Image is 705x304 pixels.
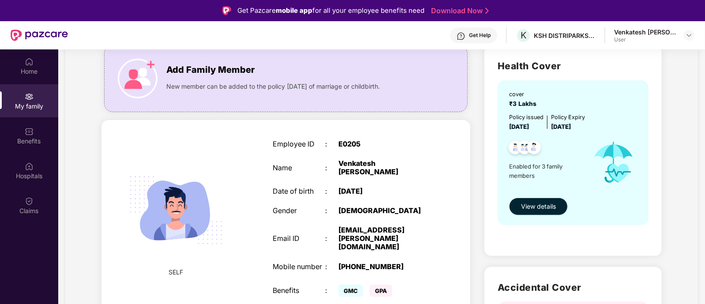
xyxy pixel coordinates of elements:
[326,206,339,215] div: :
[326,140,339,148] div: :
[25,57,34,66] img: svg+xml;base64,PHN2ZyBpZD0iSG9tZSIgeG1sbnM9Imh0dHA6Ly93d3cudzMub3JnLzIwMDAvc3ZnIiB3aWR0aD0iMjAiIG...
[485,6,489,15] img: Stroke
[222,6,231,15] img: Logo
[534,31,596,40] div: KSH DISTRIPARKS PRIVATE LIMITED
[118,59,157,98] img: icon
[498,280,649,295] h2: Accidental Cover
[273,164,325,172] div: Name
[338,206,431,215] div: [DEMOGRAPHIC_DATA]
[523,138,545,160] img: svg+xml;base64,PHN2ZyB4bWxucz0iaHR0cDovL3d3dy53My5vcmcvMjAwMC9zdmciIHdpZHRoPSI0OC45NDMiIGhlaWdodD...
[521,30,526,41] span: K
[514,138,536,160] img: svg+xml;base64,PHN2ZyB4bWxucz0iaHR0cDovL3d3dy53My5vcmcvMjAwMC9zdmciIHdpZHRoPSI0OC45MTUiIGhlaWdodD...
[326,263,339,271] div: :
[551,113,585,122] div: Policy Expiry
[521,202,556,211] span: View details
[237,5,424,16] div: Get Pazcare for all your employee benefits need
[469,32,491,39] div: Get Help
[326,164,339,172] div: :
[169,267,184,277] span: SELF
[614,28,676,36] div: Venkatesh [PERSON_NAME]
[509,198,568,215] button: View details
[11,30,68,41] img: New Pazcare Logo
[509,162,585,180] span: Enabled for 3 family members
[338,159,431,176] div: Venkatesh [PERSON_NAME]
[273,263,325,271] div: Mobile number
[509,100,540,107] span: ₹3 Lakhs
[119,153,233,268] img: svg+xml;base64,PHN2ZyB4bWxucz0iaHR0cDovL3d3dy53My5vcmcvMjAwMC9zdmciIHdpZHRoPSIyMjQiIGhlaWdodD0iMT...
[273,234,325,243] div: Email ID
[614,36,676,43] div: User
[25,127,34,136] img: svg+xml;base64,PHN2ZyBpZD0iQmVuZWZpdHMiIHhtbG5zPSJodHRwOi8vd3d3LnczLm9yZy8yMDAwL3N2ZyIgd2lkdGg9Ij...
[338,140,431,148] div: E0205
[686,32,693,39] img: svg+xml;base64,PHN2ZyBpZD0iRHJvcGRvd24tMzJ4MzIiIHhtbG5zPSJodHRwOi8vd3d3LnczLm9yZy8yMDAwL3N2ZyIgd2...
[273,206,325,215] div: Gender
[25,162,34,171] img: svg+xml;base64,PHN2ZyBpZD0iSG9zcGl0YWxzIiB4bWxucz0iaHR0cDovL3d3dy53My5vcmcvMjAwMC9zdmciIHdpZHRoPS...
[166,63,255,77] span: Add Family Member
[166,82,380,91] span: New member can be added to the policy [DATE] of marriage or childbirth.
[370,285,392,297] span: GPA
[25,197,34,206] img: svg+xml;base64,PHN2ZyBpZD0iQ2xhaW0iIHhtbG5zPSJodHRwOi8vd3d3LnczLm9yZy8yMDAwL3N2ZyIgd2lkdGg9IjIwIi...
[585,132,642,194] img: icon
[509,113,544,122] div: Policy issued
[25,92,34,101] img: svg+xml;base64,PHN2ZyB3aWR0aD0iMjAiIGhlaWdodD0iMjAiIHZpZXdCb3g9IjAgMCAyMCAyMCIgZmlsbD0ibm9uZSIgeG...
[326,187,339,195] div: :
[273,286,325,295] div: Benefits
[276,6,312,15] strong: mobile app
[338,187,431,195] div: [DATE]
[551,123,571,130] span: [DATE]
[498,59,649,73] h2: Health Cover
[326,234,339,243] div: :
[509,90,540,99] div: cover
[273,187,325,195] div: Date of birth
[431,6,486,15] a: Download Now
[505,138,526,160] img: svg+xml;base64,PHN2ZyB4bWxucz0iaHR0cDovL3d3dy53My5vcmcvMjAwMC9zdmciIHdpZHRoPSI0OC45NDMiIGhlaWdodD...
[273,140,325,148] div: Employee ID
[338,263,431,271] div: [PHONE_NUMBER]
[338,226,431,251] div: [EMAIL_ADDRESS][PERSON_NAME][DOMAIN_NAME]
[509,123,529,130] span: [DATE]
[457,32,465,41] img: svg+xml;base64,PHN2ZyBpZD0iSGVscC0zMngzMiIgeG1sbnM9Imh0dHA6Ly93d3cudzMub3JnLzIwMDAvc3ZnIiB3aWR0aD...
[338,285,363,297] span: GMC
[326,286,339,295] div: :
